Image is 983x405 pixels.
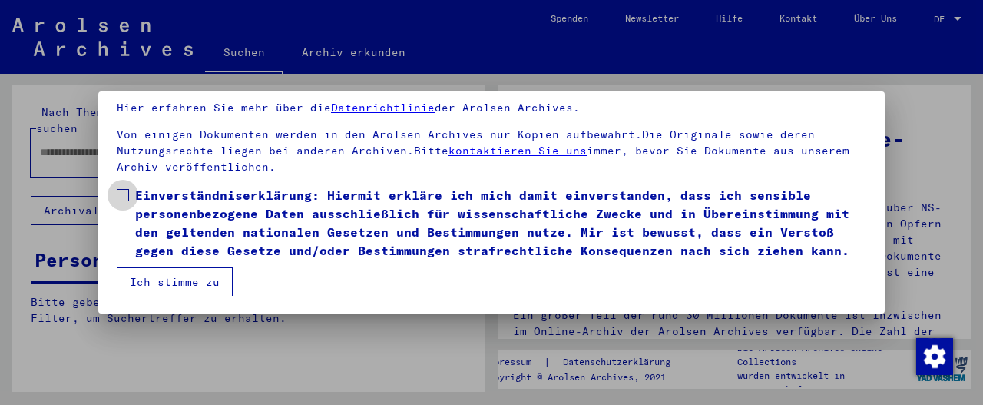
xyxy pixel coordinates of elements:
[331,101,435,115] a: Datenrichtlinie
[117,100,866,116] p: Hier erfahren Sie mehr über die der Arolsen Archives.
[117,267,233,297] button: Ich stimme zu
[135,186,866,260] span: Einverständniserklärung: Hiermit erkläre ich mich damit einverstanden, dass ich sensible personen...
[448,144,587,158] a: kontaktieren Sie uns
[117,127,866,175] p: Von einigen Dokumenten werden in den Arolsen Archives nur Kopien aufbewahrt.Die Originale sowie d...
[916,338,953,375] img: Zustimmung ändern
